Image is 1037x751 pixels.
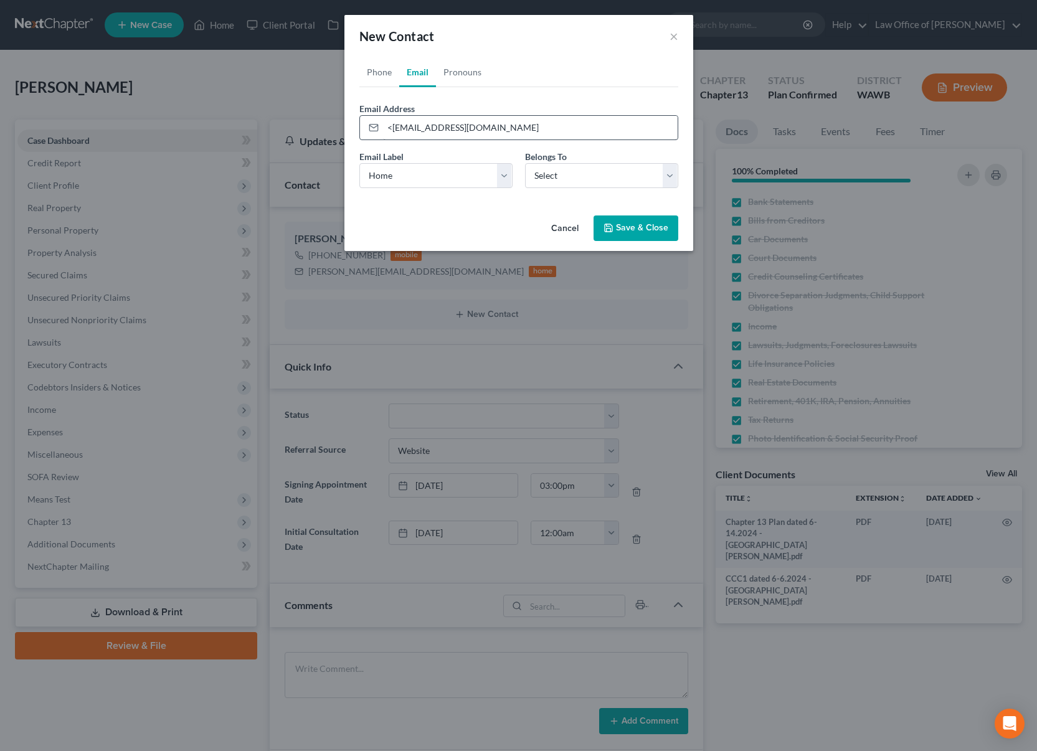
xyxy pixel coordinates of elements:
[359,29,435,44] span: New Contact
[436,57,489,87] a: Pronouns
[594,215,678,242] button: Save & Close
[995,709,1025,739] div: Open Intercom Messenger
[670,29,678,44] button: ×
[399,57,436,87] a: Email
[359,102,415,115] label: Email Address
[359,150,404,163] label: Email Label
[359,57,399,87] a: Phone
[383,116,678,139] input: Email Address
[525,151,567,162] span: Belongs To
[541,217,589,242] button: Cancel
